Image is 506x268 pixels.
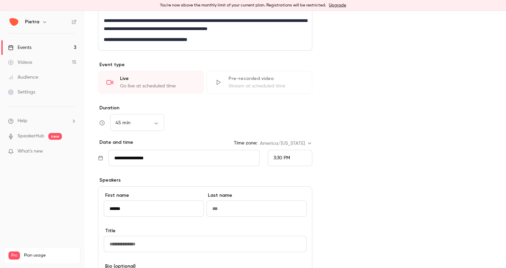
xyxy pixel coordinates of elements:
div: Settings [8,89,35,96]
p: Speakers [98,177,312,184]
span: Plan usage [24,253,76,258]
span: What's new [18,148,43,155]
div: Go live at scheduled time [120,83,195,89]
label: Time zone: [234,140,257,146]
p: Date and time [98,139,133,146]
div: Pre-recorded videoStream at scheduled time [207,71,312,94]
span: new [48,133,62,140]
a: SpeakerHub [18,133,44,140]
div: America/[US_STATE] [260,140,312,147]
span: Pro [8,251,20,260]
div: Pre-recorded video [228,75,304,82]
label: Title [104,227,307,234]
div: Events [8,44,31,51]
h6: Pietra [25,19,39,25]
label: First name [104,192,204,199]
li: help-dropdown-opener [8,117,76,125]
p: Event type [98,61,312,68]
div: LiveGo live at scheduled time [98,71,204,94]
div: 45 min [110,119,164,126]
label: Last name [207,192,307,199]
div: Stream at scheduled time [228,83,304,89]
span: Help [18,117,27,125]
span: 3:30 PM [273,156,290,160]
a: Upgrade [329,3,346,8]
img: Pietra [8,17,19,27]
div: From [268,150,312,166]
input: Tue, Feb 17, 2026 [109,150,260,166]
div: Videos [8,59,32,66]
label: Duration [98,105,312,111]
div: Audience [8,74,38,81]
iframe: Noticeable Trigger [68,149,76,155]
div: Live [120,75,195,82]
